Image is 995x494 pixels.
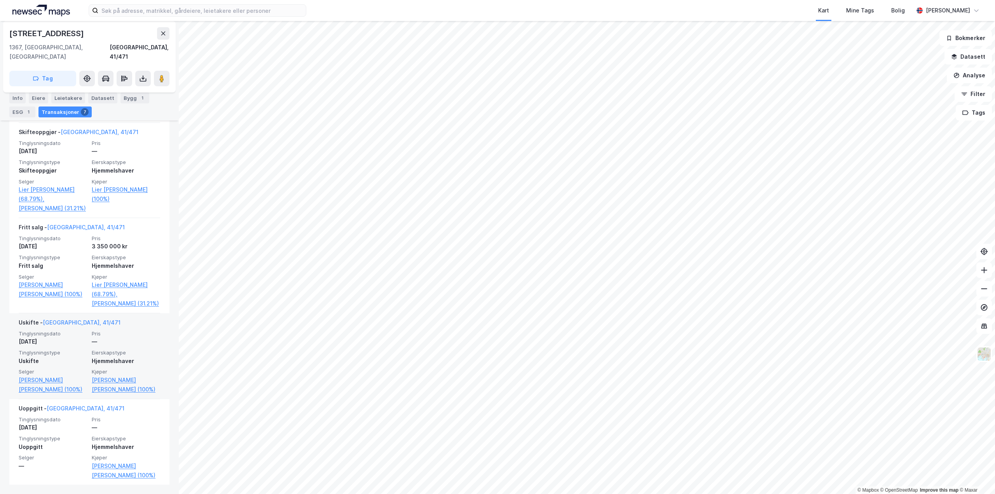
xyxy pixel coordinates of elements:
[92,261,160,271] div: Hjemmelshaver
[92,235,160,242] span: Pris
[19,356,87,366] div: Uskifte
[19,330,87,337] span: Tinglysningsdato
[88,93,117,103] div: Datasett
[92,185,160,204] a: Lier [PERSON_NAME] (100%)
[880,487,918,493] a: OpenStreetMap
[846,6,874,15] div: Mine Tags
[977,347,992,361] img: Z
[51,93,85,103] div: Leietakere
[19,375,87,394] a: [PERSON_NAME] [PERSON_NAME] (100%)
[43,319,120,326] a: [GEOGRAPHIC_DATA], 41/471
[92,368,160,375] span: Kjøper
[19,235,87,242] span: Tinglysningsdato
[956,457,995,494] iframe: Chat Widget
[19,349,87,356] span: Tinglysningstype
[24,108,32,116] div: 1
[19,280,87,299] a: [PERSON_NAME] [PERSON_NAME] (100%)
[92,330,160,337] span: Pris
[92,242,160,251] div: 3 350 000 kr
[92,147,160,156] div: —
[19,454,87,461] span: Selger
[19,185,87,204] a: Lier [PERSON_NAME] (68.79%),
[92,442,160,452] div: Hjemmelshaver
[19,166,87,175] div: Skifteoppgjør
[61,129,138,135] a: [GEOGRAPHIC_DATA], 41/471
[857,487,879,493] a: Mapbox
[138,94,146,102] div: 1
[92,140,160,147] span: Pris
[47,405,124,412] a: [GEOGRAPHIC_DATA], 41/471
[19,261,87,271] div: Fritt salg
[9,93,26,103] div: Info
[19,140,87,147] span: Tinglysningsdato
[19,147,87,156] div: [DATE]
[19,442,87,452] div: Uoppgitt
[19,204,87,213] a: [PERSON_NAME] (31.21%)
[92,356,160,366] div: Hjemmelshaver
[955,86,992,102] button: Filter
[19,423,87,432] div: [DATE]
[920,487,958,493] a: Improve this map
[19,242,87,251] div: [DATE]
[92,454,160,461] span: Kjøper
[956,105,992,120] button: Tags
[947,68,992,83] button: Analyse
[9,71,76,86] button: Tag
[92,299,160,308] a: [PERSON_NAME] (31.21%)
[38,106,92,117] div: Transaksjoner
[92,159,160,166] span: Eierskapstype
[19,254,87,261] span: Tinglysningstype
[19,274,87,280] span: Selger
[926,6,970,15] div: [PERSON_NAME]
[19,127,138,140] div: Skifteoppgjør -
[19,178,87,185] span: Selger
[29,93,48,103] div: Eiere
[19,223,125,235] div: Fritt salg -
[9,106,35,117] div: ESG
[891,6,905,15] div: Bolig
[956,457,995,494] div: Kontrollprogram for chat
[92,461,160,480] a: [PERSON_NAME] [PERSON_NAME] (100%)
[939,30,992,46] button: Bokmerker
[92,280,160,299] a: Lier [PERSON_NAME] (68.79%),
[81,108,89,116] div: 7
[19,404,124,416] div: Uoppgitt -
[19,416,87,423] span: Tinglysningsdato
[19,461,87,471] div: —
[92,178,160,185] span: Kjøper
[92,435,160,442] span: Eierskapstype
[12,5,70,16] img: logo.a4113a55bc3d86da70a041830d287a7e.svg
[944,49,992,65] button: Datasett
[120,93,149,103] div: Bygg
[92,254,160,261] span: Eierskapstype
[818,6,829,15] div: Kart
[19,159,87,166] span: Tinglysningstype
[92,423,160,432] div: —
[19,435,87,442] span: Tinglysningstype
[19,368,87,375] span: Selger
[110,43,169,61] div: [GEOGRAPHIC_DATA], 41/471
[92,166,160,175] div: Hjemmelshaver
[92,416,160,423] span: Pris
[92,274,160,280] span: Kjøper
[92,375,160,394] a: [PERSON_NAME] [PERSON_NAME] (100%)
[19,318,120,330] div: Uskifte -
[9,27,86,40] div: [STREET_ADDRESS]
[9,43,110,61] div: 1367, [GEOGRAPHIC_DATA], [GEOGRAPHIC_DATA]
[98,5,306,16] input: Søk på adresse, matrikkel, gårdeiere, leietakere eller personer
[47,224,125,230] a: [GEOGRAPHIC_DATA], 41/471
[19,337,87,346] div: [DATE]
[92,337,160,346] div: —
[92,349,160,356] span: Eierskapstype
